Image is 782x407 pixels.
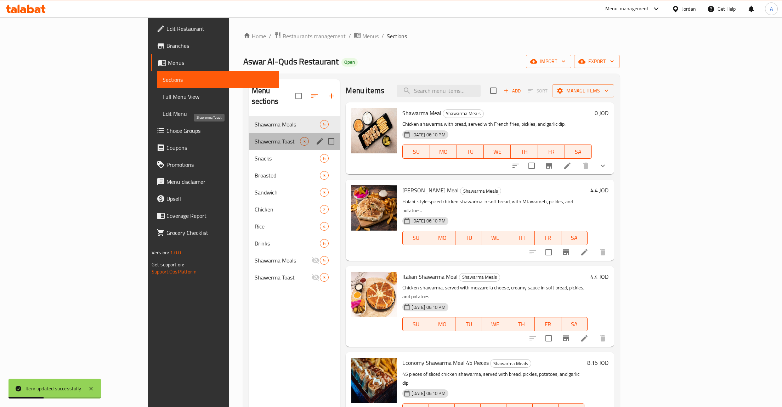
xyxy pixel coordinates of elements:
button: delete [594,244,611,261]
span: Choice Groups [166,126,273,135]
a: Choice Groups [151,122,279,139]
button: delete [577,157,594,174]
h6: 4.4 JOD [590,185,608,195]
button: SU [402,317,429,331]
span: Select to update [541,331,556,346]
nav: breadcrumb [243,32,620,41]
p: 45 pieces of sliced chicken shawarma, served with bread, pickles, potatoes, and garlic dip [402,370,584,388]
span: A [770,5,773,13]
span: Upsell [166,194,273,203]
div: Shawarma Meals [490,359,531,368]
span: Open [341,59,358,65]
span: Edit Restaurant [166,24,273,33]
span: SU [406,233,426,243]
span: Select to update [541,245,556,260]
a: Menus [151,54,279,71]
img: Halabi Shawarma Meal [351,185,397,231]
span: Grocery Checklist [166,228,273,237]
span: Edit Menu [163,109,273,118]
button: Manage items [552,84,614,97]
li: / [381,32,384,40]
button: WE [484,145,511,159]
span: Chicken [255,205,320,214]
span: Aswar Al-Quds Restaurant [243,53,339,69]
span: MO [432,319,453,329]
div: items [320,239,329,248]
span: Snacks [255,154,320,163]
span: Shawarma Meals [255,256,312,265]
span: Rice [255,222,320,231]
button: edit [314,136,325,147]
span: 2 [320,206,328,213]
a: Menu disclaimer [151,173,279,190]
span: MO [433,147,454,157]
button: SA [565,145,592,159]
button: Branch-specific-item [557,330,574,347]
span: Coupons [166,143,273,152]
div: Broasted [255,171,320,180]
span: Drinks [255,239,320,248]
button: show more [594,157,611,174]
span: Select to update [524,158,539,173]
a: Edit menu item [563,162,572,170]
div: Shawarma Meals [460,187,501,195]
button: Branch-specific-item [557,244,574,261]
h2: Menu items [346,85,384,96]
a: Edit Menu [157,105,279,122]
h6: 8.15 JOD [587,358,608,368]
span: Shawarma Meal [402,108,441,118]
h6: 4.4 JOD [590,272,608,282]
span: TU [458,319,479,329]
div: Menu-management [605,5,649,13]
span: WE [485,233,506,243]
button: SA [561,317,588,331]
a: Grocery Checklist [151,224,279,241]
div: Item updated successfully [25,385,81,392]
span: Branches [166,41,273,50]
div: items [320,256,329,265]
span: Coverage Report [166,211,273,220]
div: Shawarma Meals [459,273,500,282]
span: SU [406,319,426,329]
button: TU [455,317,482,331]
a: Menus [354,32,379,41]
span: SU [406,147,427,157]
div: Shawerma Toast [255,273,312,282]
div: Rice4 [249,218,340,235]
span: [DATE] 06:10 PM [409,304,448,311]
span: 3 [320,172,328,179]
p: Halabi-style spiced chicken shawarma in soft bread, with Mtawameh, pickles, and potatoes. [402,197,588,215]
button: SU [402,145,430,159]
span: Get support on: [152,260,184,269]
div: items [320,188,329,197]
img: Economy Shawarma Meal 45 Pieces [351,358,397,403]
span: Shawerma Toast [255,137,300,146]
span: [DATE] 06:10 PM [409,217,448,224]
div: Chicken2 [249,201,340,218]
button: TH [508,317,535,331]
button: WE [482,317,509,331]
span: FR [538,319,559,329]
div: Snacks6 [249,150,340,167]
button: Add section [323,87,340,104]
span: Restaurants management [283,32,346,40]
span: Sandwich [255,188,320,197]
span: Italian Shawarma Meal [402,271,458,282]
a: Coupons [151,139,279,156]
button: import [526,55,571,68]
span: [DATE] 06:10 PM [409,390,448,397]
span: 3 [320,274,328,281]
button: sort-choices [507,157,524,174]
a: Support.OpsPlatform [152,267,197,276]
span: SA [568,147,589,157]
span: Sections [387,32,407,40]
span: Add [503,87,522,95]
a: Branches [151,37,279,54]
button: WE [482,231,509,245]
span: 5 [320,121,328,128]
h6: 0 JOD [595,108,608,118]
